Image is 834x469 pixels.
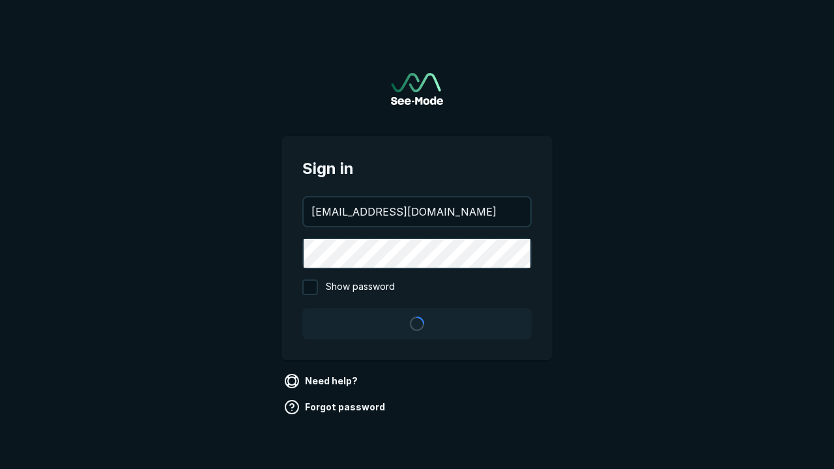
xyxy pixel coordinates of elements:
a: Need help? [281,371,363,391]
input: your@email.com [304,197,530,226]
a: Forgot password [281,397,390,418]
a: Go to sign in [391,73,443,105]
span: Sign in [302,157,532,180]
span: Show password [326,279,395,295]
img: See-Mode Logo [391,73,443,105]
